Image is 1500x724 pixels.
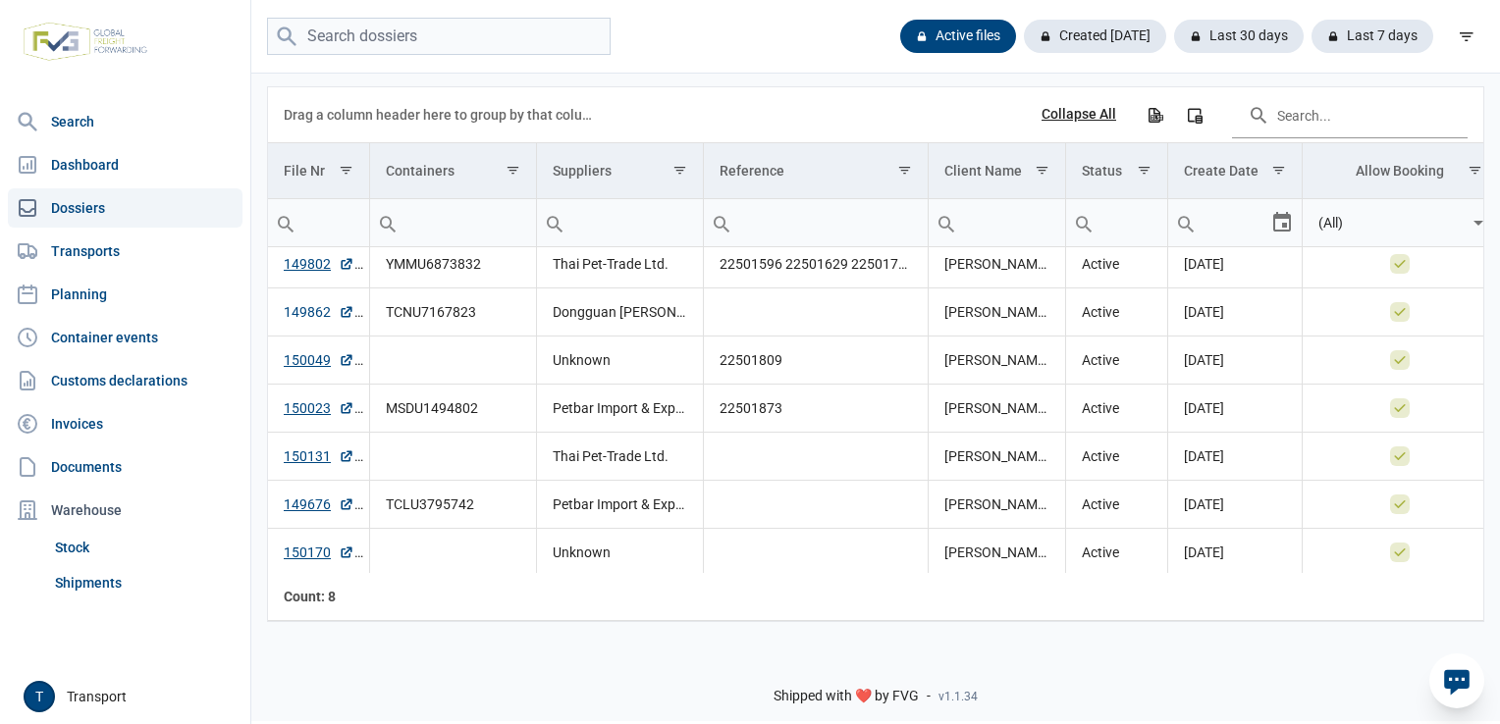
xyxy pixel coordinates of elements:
[1065,432,1167,480] td: Active
[284,87,1468,142] div: Data grid toolbar
[928,432,1065,480] td: [PERSON_NAME] Group NV
[944,163,1022,179] div: Client Name
[267,18,611,56] input: Search dossiers
[1065,384,1167,432] td: Active
[928,287,1065,336] td: [PERSON_NAME] Group NV
[1066,199,1101,246] div: Search box
[1356,163,1444,179] div: Allow Booking
[1066,199,1167,246] input: Filter cell
[284,350,354,370] a: 150049
[386,163,455,179] div: Containers
[1137,97,1172,132] div: Export all data to Excel
[537,199,572,246] div: Search box
[1168,199,1270,246] input: Filter cell
[1167,143,1302,199] td: Column Create Date
[370,287,537,336] td: TCNU7167823
[704,199,928,246] input: Filter cell
[1468,163,1482,178] span: Show filter options for column 'Allow Booking'
[928,199,1065,247] td: Filter cell
[774,688,919,705] span: Shipped with ❤️ by FVG
[704,199,929,247] td: Filter cell
[8,361,242,400] a: Customs declarations
[47,530,242,565] a: Stock
[1449,19,1484,54] div: filter
[929,199,964,246] div: Search box
[704,336,929,384] td: 22501809
[1167,199,1302,247] td: Filter cell
[1065,143,1167,199] td: Column Status
[1184,544,1224,560] span: [DATE]
[370,199,536,246] input: Filter cell
[284,494,354,514] a: 149676
[704,384,929,432] td: 22501873
[537,199,704,247] td: Filter cell
[8,404,242,443] a: Invoices
[537,480,704,528] td: Petbar Import & Export Co., Ltd.
[928,384,1065,432] td: [PERSON_NAME] Group NV
[284,163,325,179] div: File Nr
[938,689,978,704] span: v1.1.34
[47,565,242,600] a: Shipments
[8,102,242,141] a: Search
[1184,256,1224,272] span: [DATE]
[1303,199,1468,246] input: Filter cell
[268,87,1483,621] div: Data grid with 8 rows and 8 columns
[672,163,687,178] span: Show filter options for column 'Suppliers'
[1177,97,1212,132] div: Column Chooser
[553,163,612,179] div: Suppliers
[1065,239,1167,287] td: Active
[284,543,354,562] a: 150170
[339,163,353,178] span: Show filter options for column 'File Nr'
[1174,20,1304,53] div: Last 30 days
[704,143,929,199] td: Column Reference
[1271,163,1286,178] span: Show filter options for column 'Create Date'
[284,99,599,130] div: Drag a column header here to group by that column
[24,681,55,712] button: T
[1082,163,1122,179] div: Status
[268,199,303,246] div: Search box
[929,199,1065,246] input: Filter cell
[927,688,931,705] span: -
[1184,163,1259,179] div: Create Date
[1042,106,1116,124] div: Collapse All
[1302,199,1498,247] td: Filter cell
[537,432,704,480] td: Thai Pet-Trade Ltd.
[1137,163,1152,178] span: Show filter options for column 'Status'
[8,145,242,184] a: Dashboard
[1467,199,1490,246] div: Select
[1232,91,1468,138] input: Search in the data grid
[370,199,537,247] td: Filter cell
[1270,199,1294,246] div: Select
[284,398,354,418] a: 150023
[1065,480,1167,528] td: Active
[1065,287,1167,336] td: Active
[1184,352,1224,368] span: [DATE]
[1184,496,1224,512] span: [DATE]
[268,143,370,199] td: Column File Nr
[8,188,242,228] a: Dossiers
[900,20,1016,53] div: Active files
[8,275,242,314] a: Planning
[370,199,405,246] div: Search box
[370,480,537,528] td: TCLU3795742
[284,446,354,466] a: 150131
[537,528,704,576] td: Unknown
[928,143,1065,199] td: Column Client Name
[928,528,1065,576] td: [PERSON_NAME] Group NV
[1035,163,1049,178] span: Show filter options for column 'Client Name'
[1065,528,1167,576] td: Active
[537,199,703,246] input: Filter cell
[8,491,242,530] div: Warehouse
[537,143,704,199] td: Column Suppliers
[268,199,369,246] input: Filter cell
[8,318,242,357] a: Container events
[537,384,704,432] td: Petbar Import & Export Co., Ltd.
[16,15,155,69] img: FVG - Global freight forwarding
[284,302,354,322] a: 149862
[1024,20,1166,53] div: Created [DATE]
[284,587,354,606] div: File Nr Count: 8
[1184,448,1224,464] span: [DATE]
[928,480,1065,528] td: [PERSON_NAME] Group NV
[284,254,354,274] a: 149802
